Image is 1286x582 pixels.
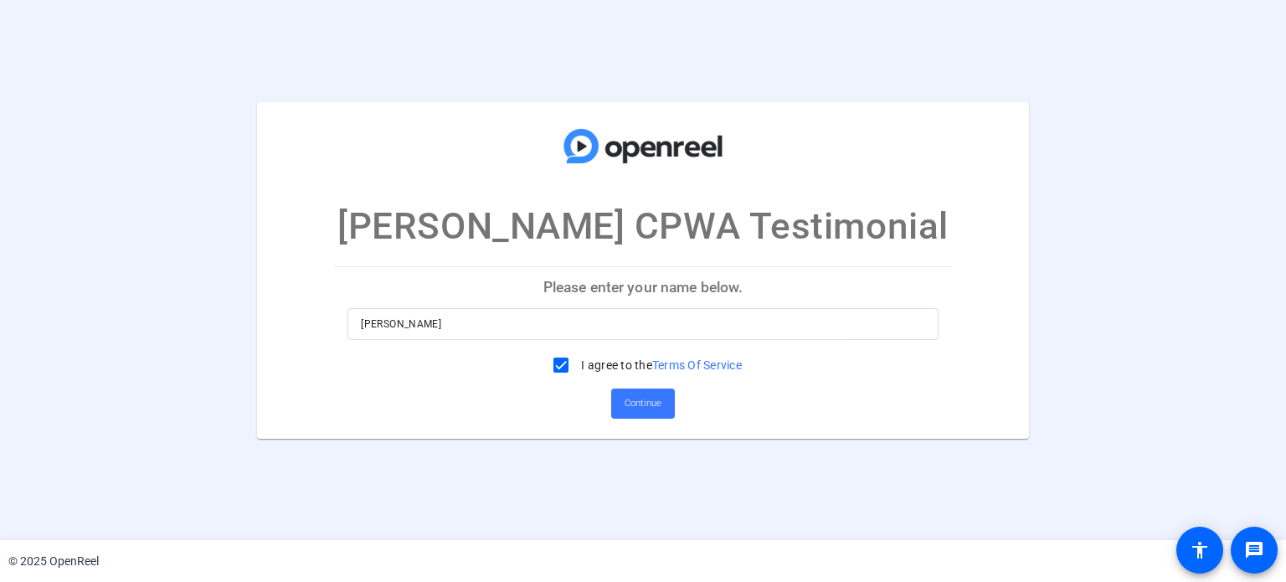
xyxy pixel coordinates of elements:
[361,314,924,334] input: Enter your name
[334,267,951,307] p: Please enter your name below.
[559,118,727,173] img: company-logo
[652,358,742,372] a: Terms Of Service
[625,391,661,416] span: Continue
[611,389,675,419] button: Continue
[337,198,949,254] p: [PERSON_NAME] CPWA Testimonial
[578,357,742,373] label: I agree to the
[8,553,99,570] div: © 2025 OpenReel
[1244,540,1264,560] mat-icon: message
[1190,540,1210,560] mat-icon: accessibility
